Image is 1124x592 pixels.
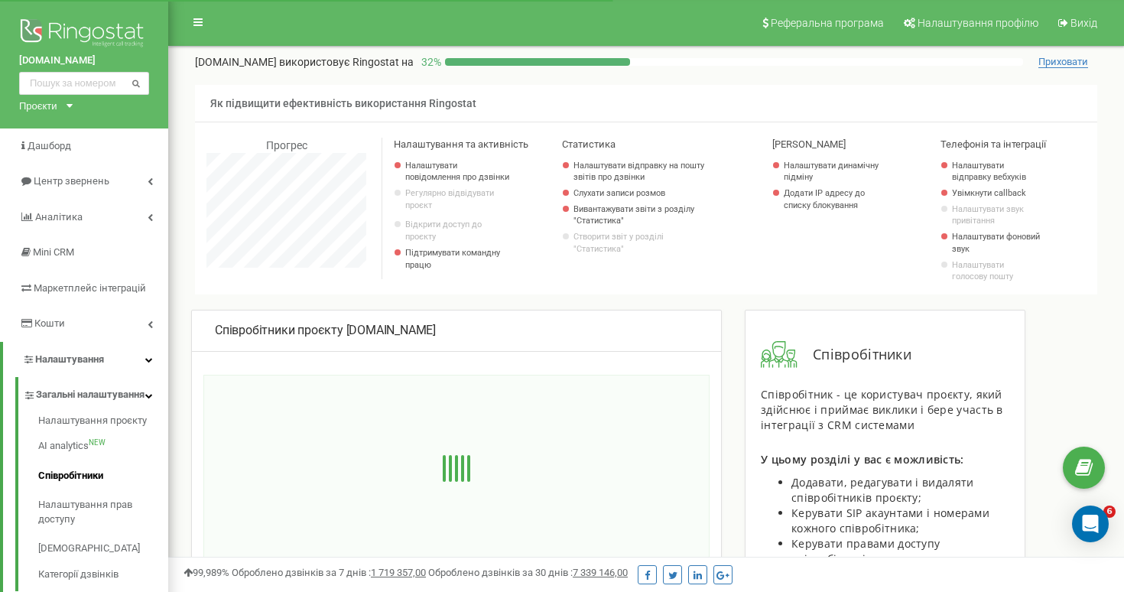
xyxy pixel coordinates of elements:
u: 7 339 146,00 [573,567,628,578]
span: Налаштування [35,353,104,365]
a: Загальні налаштування [23,377,168,408]
a: Налаштувати повідомлення про дзвінки [405,160,512,184]
span: Mini CRM [33,246,74,258]
a: Слухати записи розмов [573,187,710,200]
a: Додати IP адресу до списку блокування [784,187,891,211]
span: Статистика [562,138,616,150]
span: Кошти [34,317,65,329]
a: Створити звіт у розділі "Статистика" [573,231,710,255]
span: Керувати правами доступу співробітників до проєкту. [791,536,940,566]
span: Додавати, редагувати і видаляти співробітників проєкту; [791,475,973,505]
a: Налаштувати голосову пошту [952,259,1041,283]
span: У цьому розділі у вас є можливість: [761,452,964,467]
span: Телефонія та інтеграції [940,138,1046,150]
a: Налаштувати відправку вебхуків [952,160,1041,184]
p: Регулярно відвідувати проєкт [405,187,512,211]
a: Налаштувати динамічну підміну [784,160,891,184]
span: [PERSON_NAME] [772,138,846,150]
a: Співробітники [38,461,168,491]
span: Оброблено дзвінків за 30 днів : [428,567,628,578]
p: [DOMAIN_NAME] [195,54,414,70]
p: 32 % [414,54,445,70]
span: Співробітники проєкту [215,323,343,337]
span: Співробітники [798,345,911,365]
span: Маркетплейс інтеграцій [34,282,146,294]
a: Налаштувати відправку на пошту звітів про дзвінки [573,160,710,184]
span: Налаштування профілю [918,17,1038,29]
span: Співробітник - це користувач проєкту, який здійснює і приймає виклики і бере участь в інтеграції ... [761,387,1003,432]
a: Категорії дзвінків [38,564,168,582]
div: Open Intercom Messenger [1072,506,1109,542]
span: Оброблено дзвінків за 7 днів : [232,567,426,578]
a: Увімкнути callback [952,187,1041,200]
span: 99,989% [184,567,229,578]
a: Відкрити доступ до проєкту [405,219,512,242]
a: [DEMOGRAPHIC_DATA] [38,534,168,564]
a: Налаштування [3,342,168,378]
span: Реферальна програма [771,17,884,29]
div: Проєкти [19,99,57,113]
span: Аналiтика [35,211,83,223]
span: 6 [1103,506,1116,518]
a: Налаштувати фоновий звук [952,231,1041,255]
span: Керувати SIP акаунтами і номерами кожного співробітника; [791,506,989,535]
span: Вихід [1070,17,1097,29]
a: [DOMAIN_NAME] [19,54,149,68]
span: Як підвищити ефективність використання Ringostat [210,97,476,109]
span: використовує Ringostat на [279,56,414,68]
span: Прогрес [266,139,307,151]
a: AI analyticsNEW [38,431,168,461]
span: Налаштування та активність [394,138,528,150]
span: Дашборд [28,140,71,151]
a: Налаштування проєкту [38,414,168,432]
a: Налаштувати звук привітання [952,203,1041,227]
span: Центр звернень [34,175,109,187]
input: Пошук за номером [19,72,149,95]
u: 1 719 357,00 [371,567,426,578]
img: Ringostat logo [19,15,149,54]
a: Налаштування прав доступу [38,490,168,534]
span: Приховати [1038,56,1088,68]
a: Вивантажувати звіти з розділу "Статистика" [573,203,710,227]
div: [DOMAIN_NAME] [215,322,698,340]
p: Підтримувати командну працю [405,247,512,271]
span: Загальні налаштування [36,388,145,402]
